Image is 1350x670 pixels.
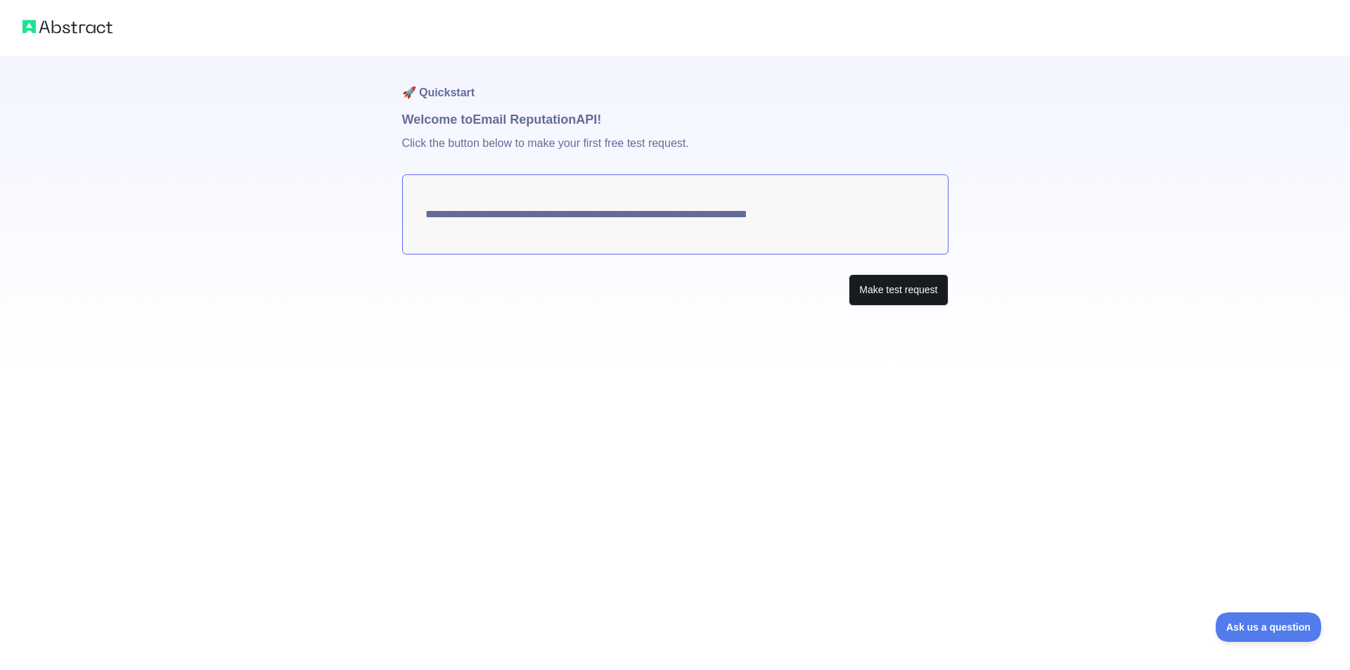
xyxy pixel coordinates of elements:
[1216,612,1322,642] iframe: Toggle Customer Support
[402,56,949,110] h1: 🚀 Quickstart
[849,274,948,306] button: Make test request
[402,129,949,174] p: Click the button below to make your first free test request.
[22,17,112,37] img: Abstract logo
[402,110,949,129] h1: Welcome to Email Reputation API!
